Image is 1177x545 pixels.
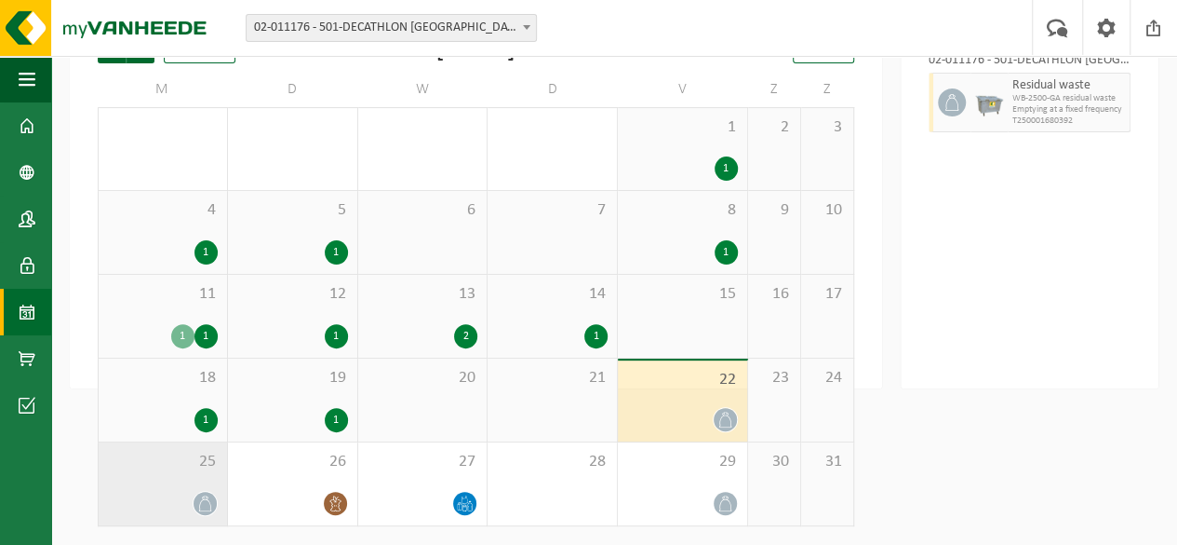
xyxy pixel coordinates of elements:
[155,83,169,98] font: M
[594,331,599,342] font: 1
[467,201,475,219] font: 6
[333,415,339,426] font: 1
[246,14,537,42] span: 02-011176 - 501-DECATHLON BRUGGE - BRUGGE
[781,118,789,136] font: 2
[781,201,789,219] font: 9
[793,35,854,63] a: Print
[728,201,736,219] font: 8
[589,453,606,470] font: 28
[548,83,558,98] font: D
[589,285,606,303] font: 14
[770,83,778,98] font: Z
[723,163,729,174] font: 1
[199,453,216,470] font: 25
[719,453,736,470] font: 29
[719,285,736,303] font: 15
[772,285,789,303] font: 16
[207,201,216,219] font: 4
[329,369,346,387] font: 19
[247,15,536,41] span: 02-011176 - 501-DECATHLON BRUGGE - BRUGGE
[1012,93,1116,103] font: WB-2500-GA residual waste
[203,331,208,342] font: 1
[338,201,346,219] font: 5
[825,369,842,387] font: 24
[1012,78,1090,92] font: Residual waste
[329,285,346,303] font: 12
[463,331,469,342] font: 2
[589,369,606,387] font: 21
[199,285,216,303] font: 11
[719,371,736,388] font: 22
[180,331,185,342] font: 1
[1012,104,1122,115] font: Emptying at a fixed frequency
[329,453,346,470] font: 26
[728,118,736,136] font: 1
[459,369,475,387] font: 20
[678,83,688,98] font: V
[199,369,216,387] font: 18
[825,453,842,470] font: 31
[825,285,842,303] font: 17
[825,201,842,219] font: 10
[772,453,789,470] font: 30
[459,453,475,470] font: 27
[597,201,606,219] font: 7
[333,247,339,258] font: 1
[772,369,789,387] font: 23
[203,415,208,426] font: 1
[459,285,475,303] font: 13
[723,247,729,258] font: 1
[834,118,842,136] font: 3
[416,83,430,98] font: W
[254,20,647,34] font: 02-011176 - 501-DECATHLON [GEOGRAPHIC_DATA] - [GEOGRAPHIC_DATA]
[333,331,339,342] font: 1
[1012,116,1073,126] font: T250001680392
[203,247,208,258] font: 1
[975,89,1003,116] img: WB-2500-GAL-GY-04
[823,83,831,98] font: Z
[288,83,298,98] font: D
